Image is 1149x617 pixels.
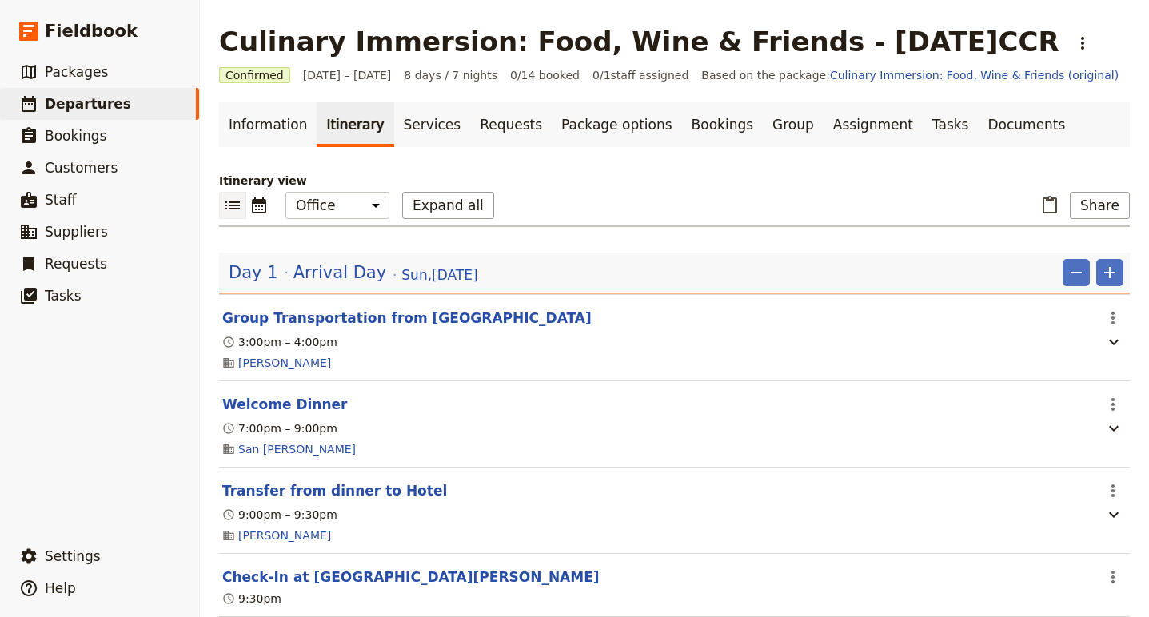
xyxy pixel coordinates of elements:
[45,19,138,43] span: Fieldbook
[45,256,107,272] span: Requests
[510,67,580,83] span: 0/14 booked
[303,67,392,83] span: [DATE] – [DATE]
[401,265,477,285] span: Sun , [DATE]
[45,224,108,240] span: Suppliers
[222,481,447,500] button: Edit this itinerary item
[1099,477,1127,504] button: Actions
[701,67,1119,83] span: Based on the package:
[824,102,923,147] a: Assignment
[830,69,1119,82] a: Culinary Immersion: Food, Wine & Friends (original)
[317,102,393,147] a: Itinerary
[763,102,824,147] a: Group
[219,67,290,83] span: Confirmed
[394,102,471,147] a: Services
[222,567,600,587] button: Edit this itinerary item
[682,102,763,147] a: Bookings
[45,580,76,596] span: Help
[229,261,478,285] button: Edit day information
[45,288,82,304] span: Tasks
[219,102,317,147] a: Information
[1096,259,1123,286] button: Add
[219,192,246,219] button: List view
[222,591,281,607] div: 9:30pm
[1099,563,1127,591] button: Actions
[45,64,108,80] span: Packages
[45,96,131,112] span: Departures
[222,395,347,414] button: Edit this itinerary item
[1070,192,1130,219] button: Share
[229,261,278,285] span: Day 1
[238,527,331,543] a: [PERSON_NAME]
[402,192,494,219] button: Expand all
[45,548,101,564] span: Settings
[219,173,1130,189] p: Itinerary view
[45,192,77,208] span: Staff
[222,420,337,436] div: 7:00pm – 9:00pm
[404,67,497,83] span: 8 days / 7 nights
[222,308,592,328] button: Edit this itinerary item
[222,507,337,523] div: 9:00pm – 9:30pm
[293,261,386,285] span: Arrival Day
[470,102,552,147] a: Requests
[552,102,681,147] a: Package options
[45,160,118,176] span: Customers
[1063,259,1090,286] button: Remove
[1099,305,1127,332] button: Actions
[1099,391,1127,418] button: Actions
[45,128,106,144] span: Bookings
[246,192,273,219] button: Calendar view
[978,102,1075,147] a: Documents
[222,334,337,350] div: 3:00pm – 4:00pm
[923,102,979,147] a: Tasks
[219,26,1059,58] h1: Culinary Immersion: Food, Wine & Friends - [DATE]CCR
[1069,30,1096,57] button: Actions
[238,355,331,371] a: [PERSON_NAME]
[1036,192,1063,219] button: Paste itinerary item
[238,441,356,457] a: San [PERSON_NAME]
[592,67,688,83] span: 0 / 1 staff assigned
